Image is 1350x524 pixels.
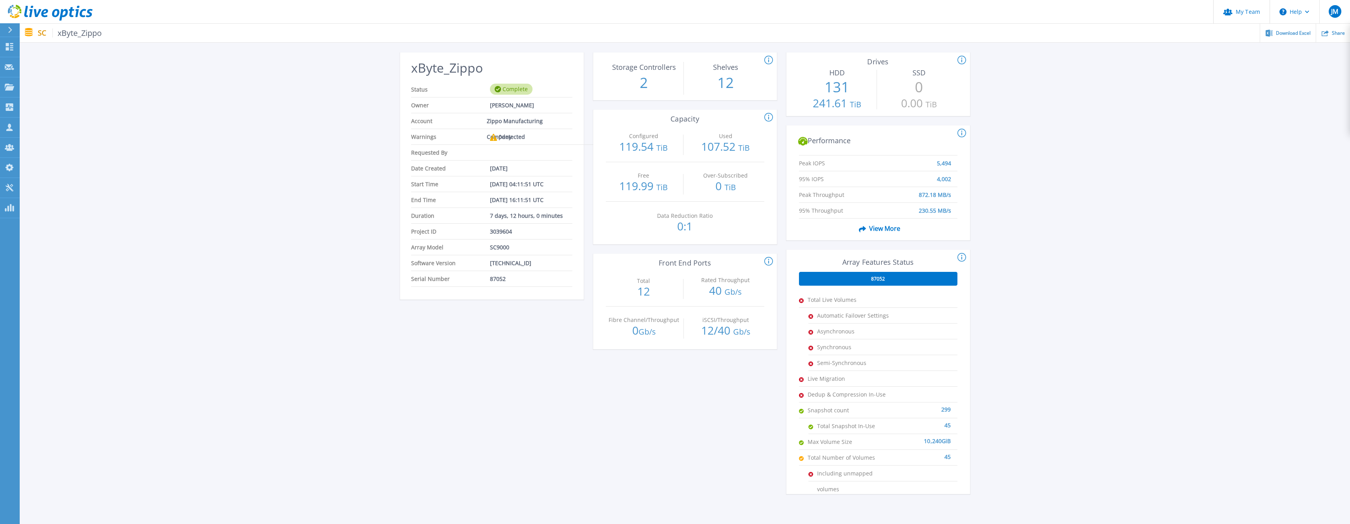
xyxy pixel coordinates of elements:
[724,182,736,193] span: TiB
[937,171,951,179] span: 4,002
[896,418,951,426] div: 45
[606,180,682,193] p: 119.99
[919,203,951,210] span: 230.55 MB/s
[606,141,682,153] p: 119.54
[687,141,763,153] p: 107.52
[411,129,490,144] span: Warnings
[607,133,680,139] p: Configured
[688,73,764,93] p: 12
[490,97,534,113] span: [PERSON_NAME]
[490,271,506,286] span: 87052
[689,277,762,283] p: Rated Throughput
[656,182,668,193] span: TiB
[490,224,512,239] span: 3039604
[738,142,750,153] span: TiB
[881,69,957,77] h3: SSD
[886,434,951,442] div: 10,240 GiB
[798,137,958,146] h2: Performance
[724,286,742,297] span: Gb/s
[881,97,957,110] p: 0.00
[689,173,762,178] p: Over-Subscribed
[799,69,875,77] h3: HDD
[688,325,764,337] p: 12 / 40
[411,208,490,223] span: Duration
[411,61,572,75] h2: xByte_Zippo
[411,113,487,129] span: Account
[639,326,656,337] span: Gb/s
[411,176,490,192] span: Start Time
[856,221,900,236] span: View More
[1276,31,1311,36] span: Download Excel
[649,213,721,219] p: Data Reduction Ratio
[808,402,886,418] span: Snapshot count
[808,387,886,402] span: Dedup & Compression In-Use
[606,73,682,93] p: 2
[799,77,875,97] p: 131
[799,171,879,179] span: 95% IOPS
[808,292,886,307] span: Total Live Volumes
[817,466,896,481] span: Including unmapped volumes
[808,371,886,386] span: Live Migration
[606,286,682,297] p: 12
[411,161,490,176] span: Date Created
[799,155,879,163] span: Peak IOPS
[608,64,680,71] p: Storage Controllers
[411,82,490,97] span: Status
[817,418,896,434] span: Total Snapshot In-Use
[647,221,723,232] p: 0:1
[799,258,957,266] h3: Array Features Status
[608,317,680,323] p: Fibre Channel/Throughput
[490,240,509,255] span: SC9000
[1332,31,1345,36] span: Share
[490,208,563,223] span: 7 days, 12 hours, 0 minutes
[733,326,750,337] span: Gb/s
[799,187,879,195] span: Peak Throughput
[886,402,951,410] div: 299
[411,224,490,239] span: Project ID
[690,64,762,71] p: Shelves
[606,325,682,337] p: 0
[808,434,886,449] span: Max Volume Size
[487,113,566,129] span: Zippo Manufacturing Company
[607,278,680,284] p: Total
[689,133,762,139] p: Used
[817,324,896,339] span: Asynchronous
[490,176,544,192] span: [DATE] 04:11:51 UTC
[687,285,763,298] p: 40
[490,161,508,176] span: [DATE]
[799,203,879,210] span: 95% Throughput
[490,192,544,208] span: [DATE] 16:11:51 UTC
[817,355,896,371] span: Semi-Synchronous
[871,276,885,282] span: 87052
[937,155,951,163] span: 5,494
[656,142,668,153] span: TiB
[411,192,490,208] span: End Time
[919,187,951,195] span: 872.18 MB/s
[687,180,763,193] p: 0
[490,255,531,271] span: [TECHNICAL_ID]
[690,317,762,323] p: iSCSI/Throughput
[490,129,525,145] div: 0 detected
[52,28,102,37] span: xByte_Zippo
[881,77,957,97] p: 0
[607,173,680,178] p: Free
[411,145,490,160] span: Requested By
[799,97,875,110] p: 241.61
[925,99,937,110] span: TiB
[808,450,886,465] span: Total Number of Volumes
[817,308,896,323] span: Automatic Failover Settings
[411,255,490,271] span: Software Version
[1331,8,1338,15] span: JM
[411,97,490,113] span: Owner
[817,339,896,355] span: Synchronous
[411,240,490,255] span: Array Model
[886,450,951,458] div: 45
[411,271,490,286] span: Serial Number
[38,28,102,37] p: SC
[850,99,861,110] span: TiB
[490,84,533,95] div: Complete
